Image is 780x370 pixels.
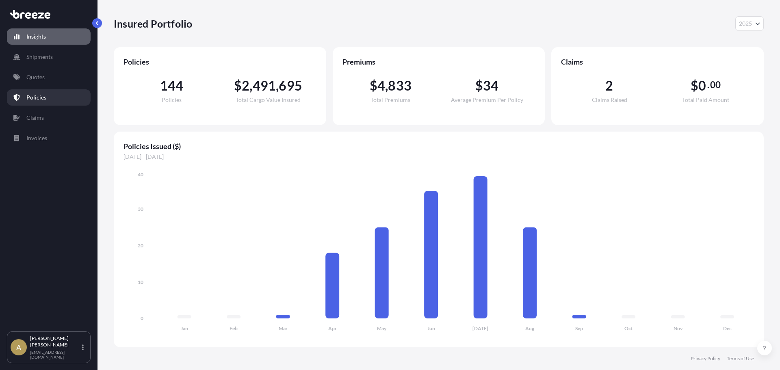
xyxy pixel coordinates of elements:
span: $ [370,79,377,92]
p: Claims [26,114,44,122]
span: Premiums [342,57,535,67]
tspan: 10 [138,279,143,285]
a: Claims [7,110,91,126]
tspan: Nov [674,325,683,331]
span: $ [475,79,483,92]
tspan: Oct [624,325,633,331]
a: Terms of Use [727,355,754,362]
tspan: Mar [279,325,288,331]
span: Claims Raised [592,97,627,103]
span: [DATE] - [DATE] [123,153,754,161]
span: $ [234,79,242,92]
p: [PERSON_NAME] [PERSON_NAME] [30,335,80,348]
p: Insured Portfolio [114,17,192,30]
span: Policies [162,97,182,103]
span: 2 [242,79,249,92]
span: , [385,79,388,92]
button: Year Selector [735,16,764,31]
tspan: Feb [230,325,238,331]
span: 491 [253,79,276,92]
span: , [276,79,279,92]
span: 2 [605,79,613,92]
span: . [707,82,709,88]
tspan: May [377,325,387,331]
span: 695 [279,79,302,92]
a: Invoices [7,130,91,146]
a: Policies [7,89,91,106]
tspan: Dec [723,325,732,331]
a: Insights [7,28,91,45]
span: Total Paid Amount [682,97,729,103]
span: Average Premium Per Policy [451,97,523,103]
span: 144 [160,79,184,92]
span: 4 [377,79,385,92]
tspan: 0 [141,315,143,321]
tspan: Jun [427,325,435,331]
a: Privacy Policy [691,355,720,362]
a: Quotes [7,69,91,85]
tspan: 20 [138,242,143,249]
p: Insights [26,32,46,41]
tspan: Aug [525,325,535,331]
span: Policies [123,57,316,67]
p: Shipments [26,53,53,61]
a: Shipments [7,49,91,65]
span: Total Premiums [370,97,410,103]
span: 34 [483,79,498,92]
span: Claims [561,57,754,67]
span: A [16,343,21,351]
tspan: 40 [138,171,143,177]
span: , [249,79,252,92]
span: Total Cargo Value Insured [236,97,301,103]
p: Invoices [26,134,47,142]
tspan: Sep [575,325,583,331]
tspan: Apr [328,325,337,331]
span: 2025 [739,19,752,28]
tspan: 30 [138,206,143,212]
span: 0 [698,79,706,92]
span: $ [691,79,698,92]
tspan: [DATE] [472,325,488,331]
p: [EMAIL_ADDRESS][DOMAIN_NAME] [30,350,80,359]
span: Policies Issued ($) [123,141,754,151]
tspan: Jan [181,325,188,331]
p: Policies [26,93,46,102]
span: 00 [710,82,721,88]
span: 833 [388,79,412,92]
p: Quotes [26,73,45,81]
